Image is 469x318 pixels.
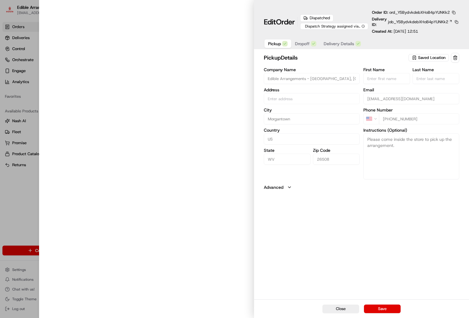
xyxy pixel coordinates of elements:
input: Enter zip code [313,154,360,165]
input: Enter city [264,113,360,124]
button: Close [322,305,359,313]
a: Powered byPylon [43,152,74,156]
input: Enter state [264,154,311,165]
p: Welcome 👋 [6,25,111,35]
span: Order [276,17,295,27]
a: job_YSBydvkdebXHoB4pYUNKk2 [388,19,453,25]
img: 9188753566659_6852d8bf1fb38e338040_72.png [13,59,24,70]
div: We're available if you need us! [27,65,84,70]
div: 📗 [6,137,11,142]
div: Start new chat [27,59,100,65]
img: 1736555255976-a54dd68f-1ca7-489b-9aae-adbdc363a1c4 [12,95,17,100]
textarea: Please come inside the store to pick up the arrangement. [363,133,459,179]
span: • [51,95,53,100]
label: First Name [363,68,410,72]
label: Last Name [413,68,459,72]
span: job_YSBydvkdebXHoB4pYUNKk2 [388,19,448,25]
button: Dispatch Strategy assigned via Automation [300,23,368,30]
div: Past conversations [6,80,41,85]
label: Advanced [264,184,283,190]
label: Phone Number [363,108,459,112]
a: 📗Knowledge Base [4,134,49,145]
span: API Documentation [58,137,98,143]
label: Instructions (Optional) [363,128,459,132]
input: Enter company name [264,73,360,84]
p: Created At: [372,29,418,34]
span: Dropoff [295,41,310,47]
span: [DATE] [54,95,67,100]
img: Wisdom Oko [6,106,16,118]
h2: pickup Details [264,53,407,62]
span: Knowledge Base [12,137,47,143]
img: 1736555255976-a54dd68f-1ca7-489b-9aae-adbdc363a1c4 [6,59,17,70]
input: Enter last name [413,73,459,84]
span: [PERSON_NAME] [19,95,49,100]
input: Enter first name [363,73,410,84]
span: Pickup [268,41,281,47]
input: Enter phone number [379,113,459,124]
button: Saved Location [409,53,450,62]
div: Delivery ID: [372,16,459,27]
input: Enter country [264,133,360,144]
label: Country [264,128,360,132]
label: State [264,148,311,152]
div: Dispatched [300,14,333,22]
span: ord_YSBydvkdebXHoB4pYUNKk2 [389,10,450,15]
input: Enter email [363,93,459,104]
span: Delivery Details [324,41,354,47]
img: Masood Aslam [6,89,16,99]
button: Advanced [264,184,459,190]
div: 💻 [52,137,56,142]
a: 💻API Documentation [49,134,100,145]
p: Order ID: [372,10,450,15]
label: Zip Code [313,148,360,152]
span: [DATE] 12:51 [394,29,418,34]
span: Dispatch Strategy assigned via Automation [304,24,360,29]
img: Nash [6,6,18,19]
label: Company Name [264,68,360,72]
label: Email [363,88,459,92]
h1: Edit [264,17,295,27]
button: See all [95,79,111,86]
span: Saved Location [418,55,445,60]
span: Pylon [61,152,74,156]
img: 1736555255976-a54dd68f-1ca7-489b-9aae-adbdc363a1c4 [12,112,17,117]
input: Got a question? Start typing here... [16,40,110,46]
span: [DATE] [70,111,82,116]
input: 869 Venture Dr Suite 400, Morgantown, WV 26508, USA [264,93,360,104]
label: City [264,108,360,112]
span: • [66,111,68,116]
button: Save [364,305,401,313]
label: Address [264,88,360,92]
button: Start new chat [104,60,111,68]
span: Wisdom [PERSON_NAME] [19,111,65,116]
